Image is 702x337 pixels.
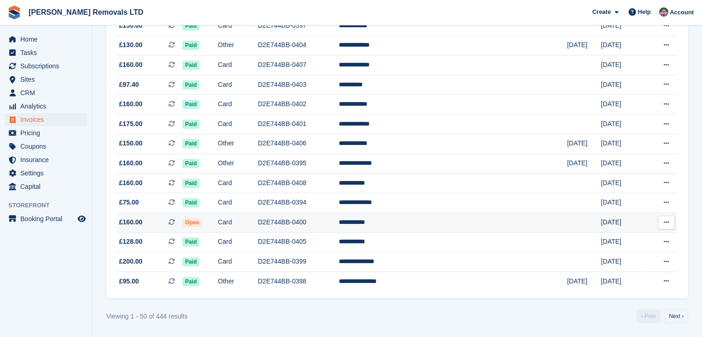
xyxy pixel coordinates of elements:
span: Subscriptions [20,60,76,72]
span: Booking Portal [20,212,76,225]
td: Other [218,154,258,174]
span: Paid [182,21,199,30]
span: Paid [182,100,199,109]
span: Paid [182,120,199,129]
td: [DATE] [601,134,645,154]
td: Card [218,213,258,233]
span: £200.00 [119,257,143,266]
a: menu [5,86,87,99]
span: Paid [182,80,199,90]
td: Card [218,252,258,272]
a: menu [5,153,87,166]
span: Paid [182,139,199,148]
td: D2E744BB-0397 [258,16,339,36]
td: [DATE] [601,36,645,55]
span: Paid [182,257,199,266]
td: Card [218,173,258,193]
span: Help [638,7,651,17]
a: menu [5,180,87,193]
td: D2E744BB-0403 [258,75,339,95]
span: £128.00 [119,237,143,247]
td: Other [218,271,258,291]
span: Paid [182,41,199,50]
a: menu [5,113,87,126]
span: Paid [182,237,199,247]
td: [DATE] [601,75,645,95]
td: [DATE] [601,213,645,233]
span: Paid [182,159,199,168]
span: £160.00 [119,60,143,70]
td: D2E744BB-0395 [258,154,339,174]
span: £160.00 [119,178,143,188]
span: Storefront [8,201,92,210]
a: menu [5,140,87,153]
span: £130.00 [119,40,143,50]
a: Next [664,309,688,323]
span: £160.00 [119,158,143,168]
span: Pricing [20,126,76,139]
td: D2E744BB-0394 [258,193,339,213]
img: stora-icon-8386f47178a22dfd0bd8f6a31ec36ba5ce8667c1dd55bd0f319d3a0aa187defe.svg [7,6,21,19]
td: [DATE] [567,154,601,174]
span: Account [670,8,694,17]
td: [DATE] [601,154,645,174]
a: menu [5,100,87,113]
td: [DATE] [601,252,645,272]
td: D2E744BB-0405 [258,232,339,252]
td: Card [218,16,258,36]
span: CRM [20,86,76,99]
span: Invoices [20,113,76,126]
span: £150.00 [119,138,143,148]
td: Card [218,95,258,114]
td: D2E744BB-0408 [258,173,339,193]
td: D2E744BB-0406 [258,134,339,154]
td: [DATE] [601,55,645,75]
a: menu [5,73,87,86]
span: Paid [182,277,199,286]
td: [DATE] [601,271,645,291]
span: Insurance [20,153,76,166]
span: Paid [182,60,199,70]
span: Sites [20,73,76,86]
td: D2E744BB-0402 [258,95,339,114]
a: Preview store [76,213,87,224]
td: D2E744BB-0404 [258,36,339,55]
td: [DATE] [601,173,645,193]
span: £150.00 [119,21,143,30]
td: Other [218,134,258,154]
td: Card [218,232,258,252]
td: [DATE] [567,271,601,291]
span: £160.00 [119,217,143,227]
a: menu [5,33,87,46]
td: Other [218,36,258,55]
span: Home [20,33,76,46]
td: Card [218,193,258,213]
span: Paid [182,179,199,188]
span: £75.00 [119,198,139,207]
td: [DATE] [567,36,601,55]
img: Paul Withers [659,7,668,17]
div: Viewing 1 - 50 of 444 results [106,312,187,321]
a: Previous [636,309,660,323]
span: Create [592,7,611,17]
td: D2E744BB-0401 [258,114,339,134]
span: Analytics [20,100,76,113]
a: menu [5,212,87,225]
span: Settings [20,167,76,180]
span: £95.00 [119,277,139,286]
nav: Pages [635,309,690,323]
span: Tasks [20,46,76,59]
td: [DATE] [601,16,645,36]
td: Card [218,75,258,95]
span: £160.00 [119,99,143,109]
span: Paid [182,198,199,207]
td: D2E744BB-0400 [258,213,339,233]
td: [DATE] [601,232,645,252]
span: Capital [20,180,76,193]
td: Card [218,55,258,75]
a: menu [5,60,87,72]
span: £97.40 [119,80,139,90]
span: Open [182,218,202,227]
td: [DATE] [601,95,645,114]
span: Coupons [20,140,76,153]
